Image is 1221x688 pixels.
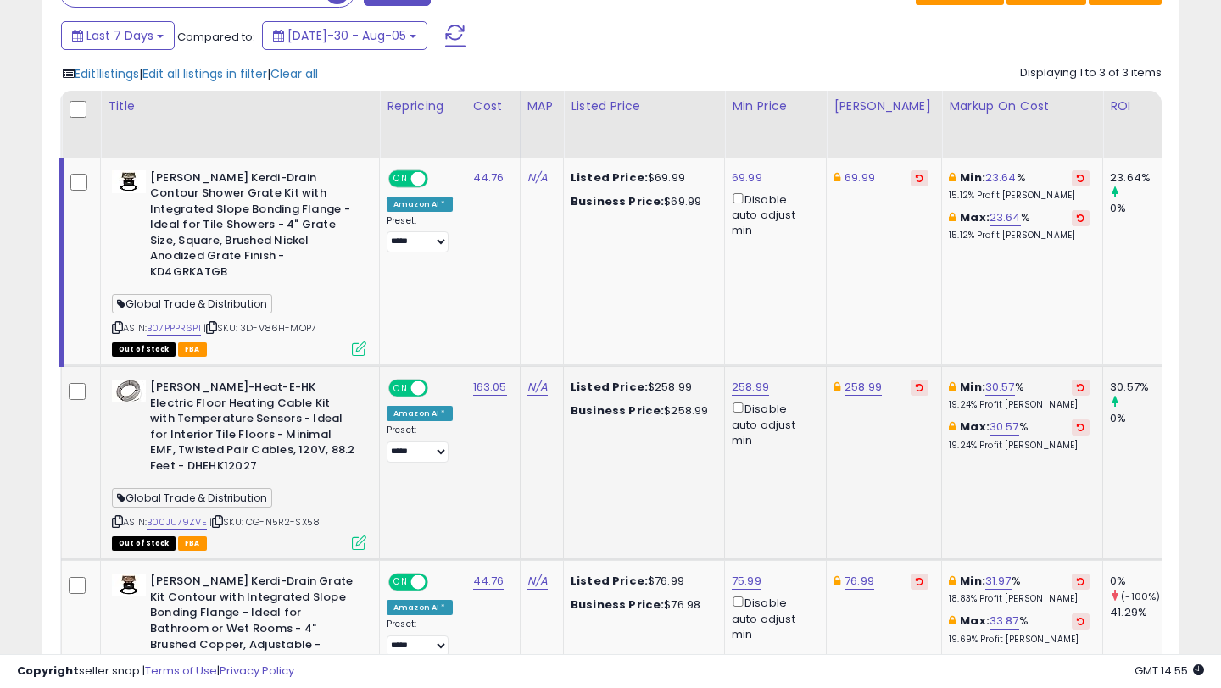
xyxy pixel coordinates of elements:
[949,613,1090,645] div: %
[949,399,1090,411] p: 19.24% Profit [PERSON_NAME]
[75,65,139,82] span: Edit 1 listings
[387,197,453,212] div: Amazon AI *
[177,29,255,45] span: Compared to:
[845,169,875,186] a: 69.99
[960,379,985,395] b: Min:
[390,171,411,186] span: ON
[732,190,813,239] div: Disable auto adjust min
[571,97,717,115] div: Listed Price
[17,663,79,679] strong: Copyright
[949,230,1090,241] p: 15.12% Profit [PERSON_NAME]
[527,97,556,115] div: MAP
[571,193,664,209] b: Business Price:
[527,573,548,590] a: N/A
[732,573,761,590] a: 75.99
[571,403,711,419] div: $258.99
[571,170,711,186] div: $69.99
[220,663,294,679] a: Privacy Policy
[960,209,990,225] b: Max:
[990,419,1019,436] a: 30.57
[473,379,507,396] a: 163.05
[732,379,769,396] a: 258.99
[390,381,411,396] span: ON
[960,169,985,186] b: Min:
[949,97,1096,115] div: Markup on Cost
[112,170,146,193] img: 31LxY455jCL._SL40_.jpg
[147,515,207,530] a: B00JU79ZVE
[270,65,318,82] span: Clear all
[150,170,356,285] b: [PERSON_NAME] Kerdi-Drain Contour Shower Grate Kit with Integrated Slope Bonding Flange - Ideal f...
[1110,380,1179,395] div: 30.57%
[985,379,1015,396] a: 30.57
[17,663,294,680] div: seller snap | |
[387,619,453,657] div: Preset:
[732,593,813,642] div: Disable auto adjust min
[387,215,453,253] div: Preset:
[949,190,1090,202] p: 15.12% Profit [PERSON_NAME]
[571,402,664,419] b: Business Price:
[426,171,453,186] span: OFF
[473,169,505,186] a: 44.76
[112,574,146,596] img: 31eHD0l+RCL._SL40_.jpg
[145,663,217,679] a: Terms of Use
[112,294,272,313] span: Global Trade & Distribution
[108,97,372,115] div: Title
[571,597,711,613] div: $76.98
[387,406,453,421] div: Amazon AI *
[203,321,316,335] span: | SKU: 3D-V86H-MOP7
[571,573,648,589] b: Listed Price:
[845,379,882,396] a: 258.99
[387,424,453,463] div: Preset:
[262,21,427,50] button: [DATE]-30 - Aug-05
[209,515,320,529] span: | SKU: CG-N5R2-SX58
[1110,574,1179,589] div: 0%
[426,381,453,396] span: OFF
[732,399,813,448] div: Disable auto adjust min
[949,170,1090,202] div: %
[1110,605,1179,620] div: 41.29%
[147,321,201,336] a: B07PPPR6P1
[527,169,548,186] a: N/A
[112,536,176,551] span: All listings that are currently out of stock and unavailable for purchase on Amazon
[985,573,1012,590] a: 31.97
[1121,590,1160,603] small: (-100%)
[150,574,356,672] b: [PERSON_NAME] Kerdi-Drain Grate Kit Contour with Integrated Slope Bonding Flange - Ideal for Bath...
[1110,201,1179,216] div: 0%
[732,97,819,115] div: Min Price
[287,27,406,44] span: [DATE]-30 - Aug-05
[387,97,459,115] div: Repricing
[834,97,934,115] div: [PERSON_NAME]
[178,342,207,357] span: FBA
[571,596,664,613] b: Business Price:
[1110,170,1179,186] div: 23.64%
[949,210,1090,241] div: %
[426,575,453,590] span: OFF
[571,169,648,186] b: Listed Price:
[1110,411,1179,426] div: 0%
[112,342,176,357] span: All listings that are currently out of stock and unavailable for purchase on Amazon
[112,380,146,402] img: 51MqGoBKVJL._SL40_.jpg
[990,613,1019,630] a: 33.87
[387,600,453,615] div: Amazon AI *
[960,419,990,435] b: Max:
[150,380,356,478] b: [PERSON_NAME]-Heat-E-HK Electric Floor Heating Cable Kit with Temperature Sensors - Ideal for Int...
[990,209,1021,226] a: 23.64
[390,575,411,590] span: ON
[142,65,267,82] span: Edit all listings in filter
[112,170,366,355] div: ASIN:
[112,380,366,548] div: ASIN:
[527,379,548,396] a: N/A
[949,593,1090,605] p: 18.83% Profit [PERSON_NAME]
[949,440,1090,452] p: 19.24% Profit [PERSON_NAME]
[732,169,762,186] a: 69.99
[942,91,1103,158] th: The percentage added to the cost of goods (COGS) that forms the calculator for Min & Max prices.
[571,574,711,589] div: $76.99
[949,380,1090,411] div: %
[61,21,175,50] button: Last 7 Days
[1135,663,1204,679] span: 2025-08-13 14:55 GMT
[1110,97,1172,115] div: ROI
[571,379,648,395] b: Listed Price:
[473,573,505,590] a: 44.76
[949,634,1090,646] p: 19.69% Profit [PERSON_NAME]
[86,27,153,44] span: Last 7 Days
